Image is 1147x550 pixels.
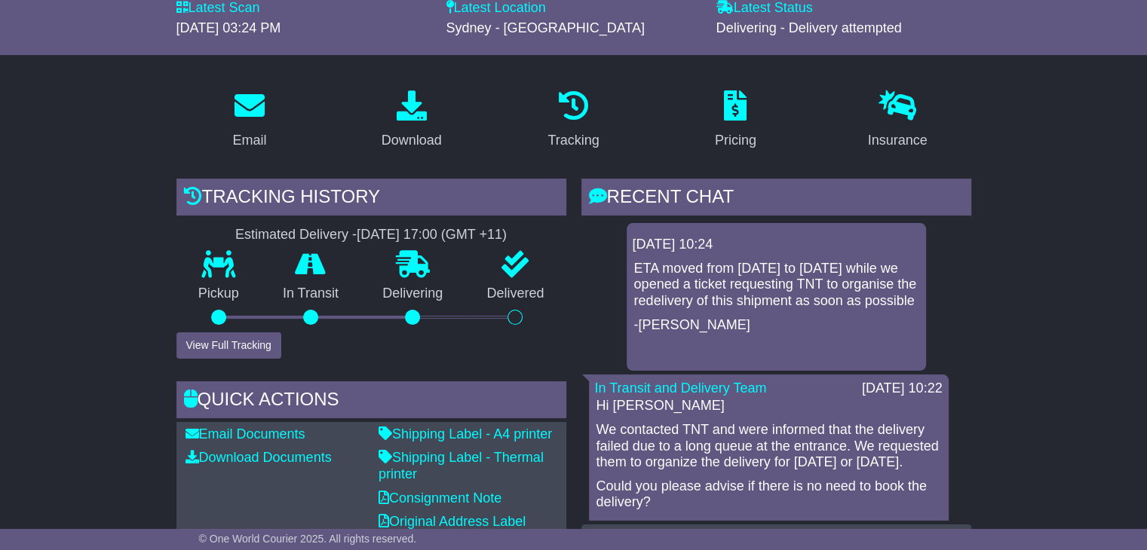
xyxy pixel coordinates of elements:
[357,227,507,243] div: [DATE] 17:00 (GMT +11)
[597,518,941,535] p: Regards
[360,286,465,302] p: Delivering
[186,426,305,442] a: Email Documents
[176,227,566,243] div: Estimated Delivery -
[634,261,919,310] p: ETA moved from [DATE] to [DATE] while we opened a ticket requesting TNT to organise the redeliver...
[633,237,920,253] div: [DATE] 10:24
[634,317,919,334] p: -[PERSON_NAME]
[232,130,266,151] div: Email
[379,490,501,506] a: Consignment Note
[176,332,281,359] button: View Full Tracking
[199,533,417,545] span: © One World Courier 2025. All rights reserved.
[186,450,332,465] a: Download Documents
[176,179,566,219] div: Tracking history
[597,398,941,414] p: Hi [PERSON_NAME]
[379,450,544,481] a: Shipping Label - Thermal printer
[581,179,971,219] div: RECENT CHAT
[868,130,928,151] div: Insurance
[858,85,937,156] a: Insurance
[382,130,442,151] div: Download
[176,286,261,302] p: Pickup
[176,20,281,35] span: [DATE] 03:24 PM
[597,422,941,471] p: We contacted TNT and were informed that the delivery failed due to a long queue at the entrance. ...
[538,85,609,156] a: Tracking
[597,478,941,511] p: Could you please advise if there is no need to book the delivery?
[379,514,526,529] a: Original Address Label
[446,20,645,35] span: Sydney - [GEOGRAPHIC_DATA]
[547,130,599,151] div: Tracking
[261,286,360,302] p: In Transit
[176,381,566,422] div: Quick Actions
[716,20,902,35] span: Delivering - Delivery attempted
[715,130,756,151] div: Pricing
[862,380,943,397] div: [DATE] 10:22
[595,380,767,396] a: In Transit and Delivery Team
[372,85,452,156] a: Download
[222,85,276,156] a: Email
[705,85,766,156] a: Pricing
[379,426,552,442] a: Shipping Label - A4 printer
[465,286,566,302] p: Delivered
